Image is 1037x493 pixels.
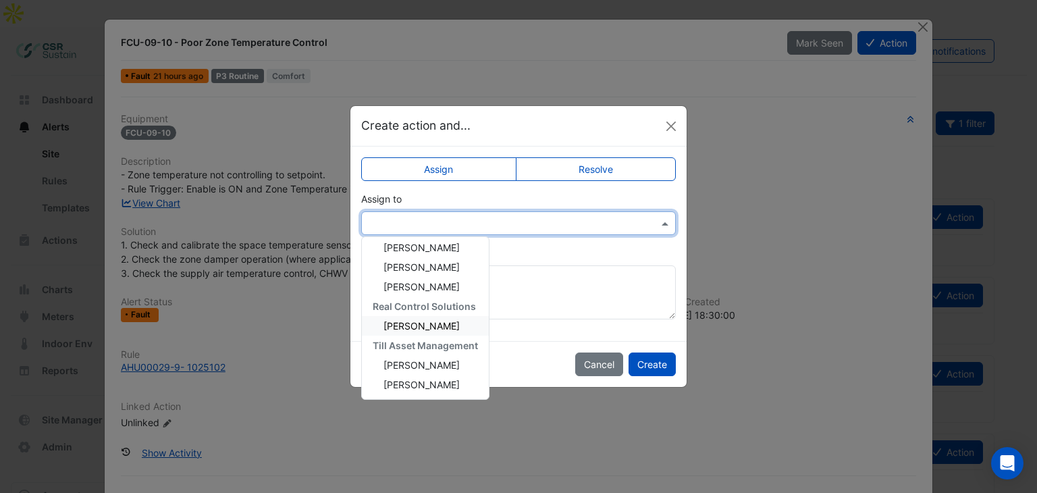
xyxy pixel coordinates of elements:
[383,320,460,332] span: [PERSON_NAME]
[362,237,489,399] div: Options List
[575,353,623,376] button: Cancel
[361,117,471,134] h5: Create action and...
[383,379,460,390] span: [PERSON_NAME]
[629,353,676,376] button: Create
[383,261,460,273] span: [PERSON_NAME]
[661,116,681,136] button: Close
[373,340,478,351] span: Till Asset Management
[383,359,460,371] span: [PERSON_NAME]
[991,447,1023,479] div: Open Intercom Messenger
[361,192,402,206] label: Assign to
[383,242,460,253] span: [PERSON_NAME]
[383,281,460,292] span: [PERSON_NAME]
[516,157,676,181] label: Resolve
[373,301,476,312] span: Real Control Solutions
[361,157,516,181] label: Assign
